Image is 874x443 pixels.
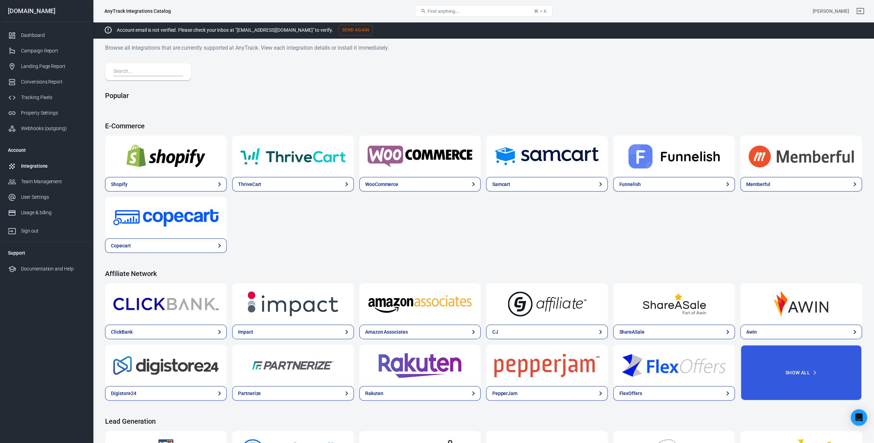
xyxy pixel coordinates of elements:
div: Memberful [746,181,770,188]
a: Campaign Report [2,43,91,59]
a: Tracking Pixels [2,90,91,105]
div: Rakuten [365,390,383,397]
button: Find anything...⌘ + K [415,5,553,17]
img: Samcart [494,144,599,169]
button: Send Again [339,25,373,36]
img: CJ [494,292,599,316]
img: Partnerize [240,353,346,378]
img: WooCommerce [368,144,473,169]
a: ClickBank [105,283,227,325]
a: Usage & billing [2,205,91,220]
p: Account email is not verified. Please check your inbox at "[EMAIL_ADDRESS][DOMAIN_NAME]" to verify. [117,27,333,34]
img: Impact [240,292,346,316]
div: Open Intercom Messenger [851,409,867,426]
a: FlexOffers [613,386,735,401]
a: WooCommerce [359,136,481,177]
a: Impact [232,325,354,339]
img: Copecart [113,205,218,230]
div: User Settings [21,194,85,201]
h4: E-Commerce [105,122,862,130]
div: Samcart [492,181,510,188]
div: Sign out [21,227,85,235]
a: Amazon Associates [359,325,481,339]
a: Rakuten [359,386,481,401]
a: Sign out [2,220,91,239]
a: Shopify [105,177,227,191]
img: ThriveCart [240,144,346,169]
a: User Settings [2,189,91,205]
div: ThriveCart [238,181,261,188]
div: CJ [492,328,498,336]
a: Impact [232,283,354,325]
a: Memberful [740,177,862,191]
div: Copecart [111,242,131,249]
img: Funnelish [621,144,727,169]
div: Team Management [21,178,85,185]
a: Landing Page Report [2,59,91,74]
h6: Browse all integrations that are currently supported at AnyTrack. View each integration details o... [105,43,862,52]
a: PepperJam [486,345,608,386]
a: Copecart [105,197,227,238]
div: Webhooks (outgoing) [21,125,85,132]
div: Documentation and Help [21,265,85,273]
h4: Affiliate Network [105,269,862,278]
a: FlexOffers [613,345,735,386]
img: Rakuten [368,353,473,378]
a: CJ [486,325,608,339]
div: Property Settings [21,109,85,117]
div: Impact [238,328,253,336]
a: ShareASale [613,325,735,339]
div: Tracking Pixels [21,94,85,101]
a: Partnerize [232,386,354,401]
div: ⌘ + K [534,9,547,14]
div: WooCommerce [365,181,398,188]
a: Funnelish [613,177,735,191]
a: Property Settings [2,105,91,121]
div: ShareASale [619,328,645,336]
a: PepperJam [486,386,608,401]
img: ShareASale [621,292,727,316]
a: Integrations [2,158,91,174]
a: Partnerize [232,345,354,386]
div: [DOMAIN_NAME] [2,8,91,14]
a: Awin [740,325,862,339]
img: Memberful [749,144,854,169]
a: Amazon Associates [359,283,481,325]
div: Digistore24 [111,390,136,397]
a: Sign out [852,3,868,19]
a: Team Management [2,174,91,189]
div: Usage & billing [21,209,85,216]
div: Account id: 4Eae67Et [813,8,849,15]
a: Awin [740,283,862,325]
div: FlexOffers [619,390,642,397]
input: Search... [113,67,180,76]
img: ClickBank [113,292,218,316]
a: ClickBank [105,325,227,339]
img: Amazon Associates [368,292,473,316]
a: Samcart [486,177,608,191]
li: Support [2,245,91,261]
a: Memberful [740,136,862,177]
div: PepperJam [492,390,517,397]
div: Shopify [111,181,127,188]
h4: Popular [105,91,862,100]
a: ShareASale [613,283,735,325]
a: Webhooks (outgoing) [2,121,91,136]
li: Account [2,142,91,158]
a: ThriveCart [232,177,354,191]
img: Shopify [113,144,218,169]
img: FlexOffers [621,353,727,378]
img: PepperJam [494,353,599,378]
a: Shopify [105,136,227,177]
a: CJ [486,283,608,325]
img: Awin [749,292,854,316]
div: Partnerize [238,390,261,397]
button: Show All [740,345,862,401]
img: Digistore24 [113,353,218,378]
div: AnyTrack Integrations Catalog [104,8,171,14]
h4: Lead Generation [105,417,862,425]
a: Digistore24 [105,386,227,401]
div: ClickBank [111,328,133,336]
a: ThriveCart [232,136,354,177]
div: Conversions Report [21,78,85,86]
